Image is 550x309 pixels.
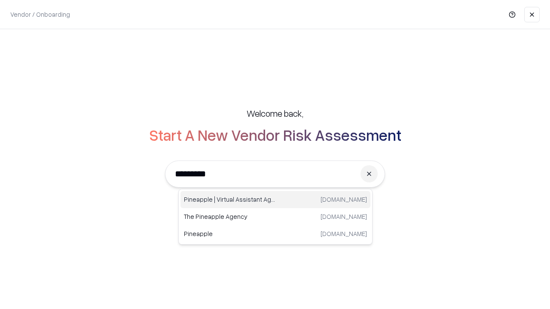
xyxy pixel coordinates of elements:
[247,107,303,119] h5: Welcome back,
[149,126,401,143] h2: Start A New Vendor Risk Assessment
[184,195,275,204] p: Pineapple | Virtual Assistant Agency
[184,229,275,238] p: Pineapple
[178,189,373,245] div: Suggestions
[321,195,367,204] p: [DOMAIN_NAME]
[321,229,367,238] p: [DOMAIN_NAME]
[10,10,70,19] p: Vendor / Onboarding
[184,212,275,221] p: The Pineapple Agency
[321,212,367,221] p: [DOMAIN_NAME]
